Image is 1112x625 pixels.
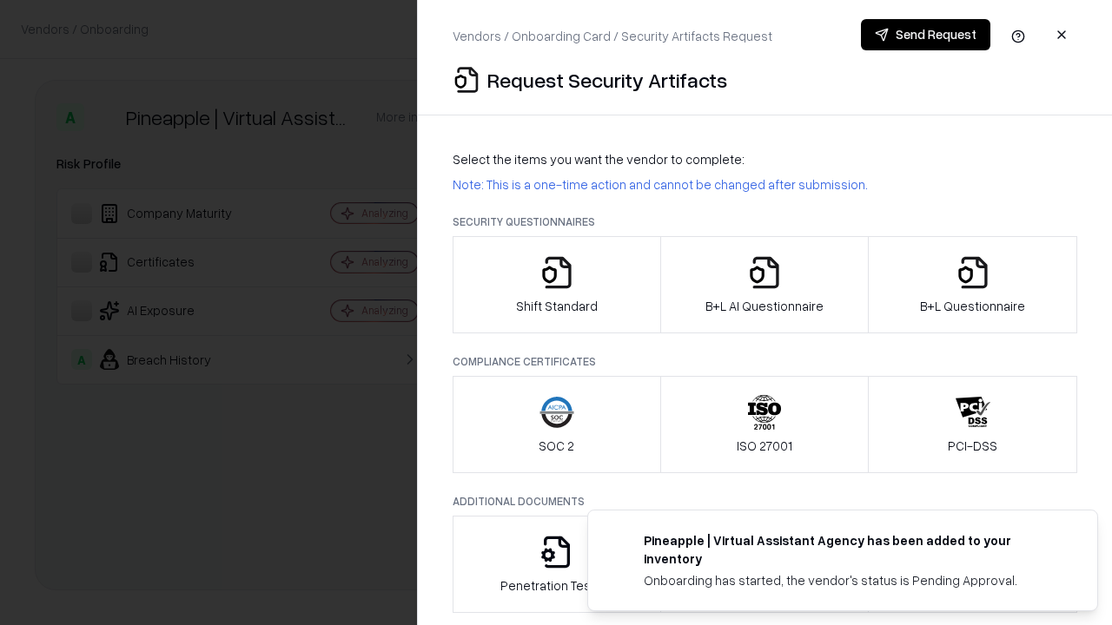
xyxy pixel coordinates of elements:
[453,376,661,473] button: SOC 2
[500,576,612,595] p: Penetration Testing
[453,494,1077,509] p: Additional Documents
[453,354,1077,369] p: Compliance Certificates
[644,531,1056,568] div: Pineapple | Virtual Assistant Agency has been added to your inventory
[861,19,990,50] button: Send Request
[948,437,997,455] p: PCI-DSS
[868,236,1077,333] button: B+L Questionnaire
[660,376,870,473] button: ISO 27001
[539,437,574,455] p: SOC 2
[487,66,727,94] p: Request Security Artifacts
[453,516,661,613] button: Penetration Testing
[609,531,630,552] img: trypineapple.com
[453,150,1077,168] p: Select the items you want the vendor to complete:
[644,571,1056,589] div: Onboarding has started, the vendor's status is Pending Approval.
[453,175,1077,194] p: Note: This is a one-time action and cannot be changed after submission.
[920,297,1025,315] p: B+L Questionnaire
[660,236,870,333] button: B+L AI Questionnaire
[453,27,772,45] p: Vendors / Onboarding Card / Security Artifacts Request
[453,214,1077,229] p: Security Questionnaires
[737,437,792,455] p: ISO 27001
[453,236,661,333] button: Shift Standard
[868,376,1077,473] button: PCI-DSS
[516,297,598,315] p: Shift Standard
[705,297,824,315] p: B+L AI Questionnaire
